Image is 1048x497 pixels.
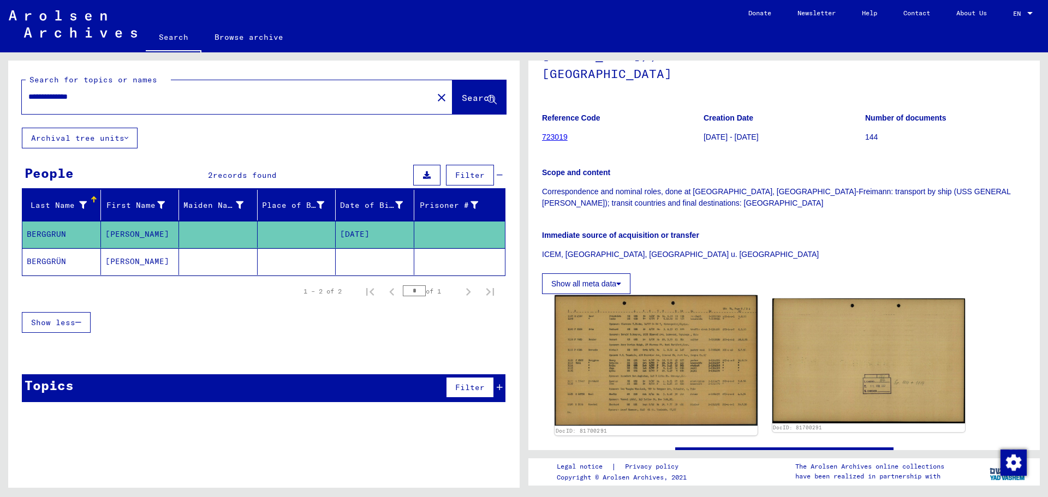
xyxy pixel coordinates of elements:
button: Search [452,80,506,114]
mat-cell: [DATE] [336,221,414,248]
div: 1 – 2 of 2 [303,286,342,296]
div: Last Name [27,200,87,211]
p: 144 [865,131,1026,143]
a: Search [146,24,201,52]
div: Topics [25,375,74,395]
p: The Arolsen Archives online collections [795,462,944,471]
mat-header-cell: Prisoner # [414,190,505,220]
img: Change consent [1001,450,1027,476]
p: [DATE] - [DATE] [704,131,865,143]
div: Prisoner # [419,200,479,211]
div: Place of Birth [262,196,338,214]
button: Clear [431,86,452,108]
p: have been realized in partnership with [795,471,944,481]
button: Filter [446,165,494,185]
button: Previous page [381,280,403,302]
img: Arolsen_neg.svg [9,10,137,38]
b: Immediate source of acquisition or transfer [542,231,699,239]
mat-header-cell: Date of Birth [336,190,414,220]
mat-header-cell: First Name [101,190,180,220]
div: | [557,461,692,472]
span: EN [1013,10,1025,17]
button: Archival tree units [22,128,138,148]
mat-header-cell: Last Name [22,190,101,220]
a: Legal notice [557,461,611,472]
b: Creation Date [704,113,753,122]
button: First page [359,280,381,302]
button: Show less [22,312,91,333]
mat-cell: [PERSON_NAME] [101,248,180,275]
div: Maiden Name [183,200,243,211]
div: Date of Birth [340,200,403,211]
p: Correspondence and nominal roles, done at [GEOGRAPHIC_DATA], [GEOGRAPHIC_DATA]-Freimann: transpor... [542,186,1026,209]
p: Copyright © Arolsen Archives, 2021 [557,472,692,482]
button: Filter [446,377,494,398]
div: of 1 [403,286,457,296]
a: 723019 [542,133,568,141]
div: Place of Birth [262,200,325,211]
a: Privacy policy [616,461,692,472]
div: Last Name [27,196,100,214]
a: Browse archive [201,24,296,50]
span: 2 [208,170,213,180]
div: Prisoner # [419,196,492,214]
img: 002.jpg [772,298,966,423]
span: Show less [31,318,75,327]
b: Reference Code [542,113,600,122]
img: 001.jpg [555,295,757,426]
b: Scope and content [542,168,610,177]
button: Show all meta data [542,273,630,294]
div: Maiden Name [183,196,257,214]
div: First Name [105,200,165,211]
mat-label: Search for topics or names [29,75,157,85]
a: DocID: 81700291 [773,424,822,430]
div: First Name [105,196,179,214]
button: Next page [457,280,479,302]
mat-cell: BERGGRÜN [22,248,101,275]
mat-cell: [PERSON_NAME] [101,221,180,248]
span: Filter [455,170,485,180]
button: Last page [479,280,501,302]
p: ICEM, [GEOGRAPHIC_DATA], [GEOGRAPHIC_DATA] u. [GEOGRAPHIC_DATA] [542,249,1026,260]
mat-header-cell: Place of Birth [258,190,336,220]
span: Search [462,92,495,103]
b: Number of documents [865,113,946,122]
img: yv_logo.png [987,458,1028,485]
div: Date of Birth [340,196,416,214]
div: People [25,163,74,183]
mat-cell: BERGGRUN [22,221,101,248]
mat-icon: close [435,91,448,104]
span: records found [213,170,277,180]
span: Filter [455,382,485,392]
mat-header-cell: Maiden Name [179,190,258,220]
div: Change consent [1000,449,1026,475]
a: DocID: 81700291 [556,428,608,434]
